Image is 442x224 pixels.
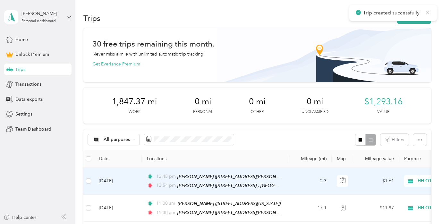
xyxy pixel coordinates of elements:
[94,168,142,195] td: [DATE]
[251,109,264,115] p: Other
[83,15,100,22] h1: Trips
[354,150,399,168] th: Mileage value
[92,40,214,47] h1: 30 free trips remaining this month.
[302,109,328,115] p: Unclassified
[289,150,332,168] th: Mileage (mi)
[142,150,289,168] th: Locations
[15,51,49,58] span: Unlock Premium
[177,174,390,179] span: [PERSON_NAME] ([STREET_ADDRESS][PERSON_NAME] , [GEOGRAPHIC_DATA], [GEOGRAPHIC_DATA])
[156,173,174,180] span: 12:45 pm
[289,195,332,222] td: 17.1
[217,28,431,82] img: Banner
[15,36,28,43] span: Home
[112,97,157,107] span: 1,847.37 mi
[15,81,41,88] span: Transactions
[406,188,442,224] iframe: Everlance-gr Chat Button Frame
[363,9,421,17] p: Trip created successfully
[307,97,323,107] span: 0 mi
[354,195,399,222] td: $11.97
[193,109,213,115] p: Personal
[15,111,32,117] span: Settings
[21,19,56,23] div: Personal dashboard
[377,109,389,115] p: Value
[129,109,140,115] p: Work
[21,10,62,17] div: [PERSON_NAME]
[177,210,390,215] span: [PERSON_NAME] ([STREET_ADDRESS][PERSON_NAME] , [GEOGRAPHIC_DATA], [GEOGRAPHIC_DATA])
[94,195,142,222] td: [DATE]
[195,97,211,107] span: 0 mi
[177,183,354,188] span: [PERSON_NAME] ([STREET_ADDRESS] , [GEOGRAPHIC_DATA], [GEOGRAPHIC_DATA])
[156,209,174,216] span: 11:30 am
[104,137,130,142] span: All purposes
[15,66,25,73] span: Trips
[289,168,332,195] td: 2.3
[94,150,142,168] th: Date
[4,214,36,221] button: Help center
[380,134,409,146] button: Filters
[364,97,403,107] span: $1,293.16
[156,200,175,207] span: 11:00 am
[249,97,266,107] span: 0 mi
[332,150,354,168] th: Map
[156,182,174,189] span: 12:54 pm
[178,201,281,206] span: [PERSON_NAME] ([STREET_ADDRESS][US_STATE])
[92,51,203,57] p: Never miss a mile with unlimited automatic trip tracking
[15,96,43,103] span: Data exports
[15,126,51,133] span: Team Dashboard
[92,61,140,67] button: Get Everlance Premium
[354,168,399,195] td: $1.61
